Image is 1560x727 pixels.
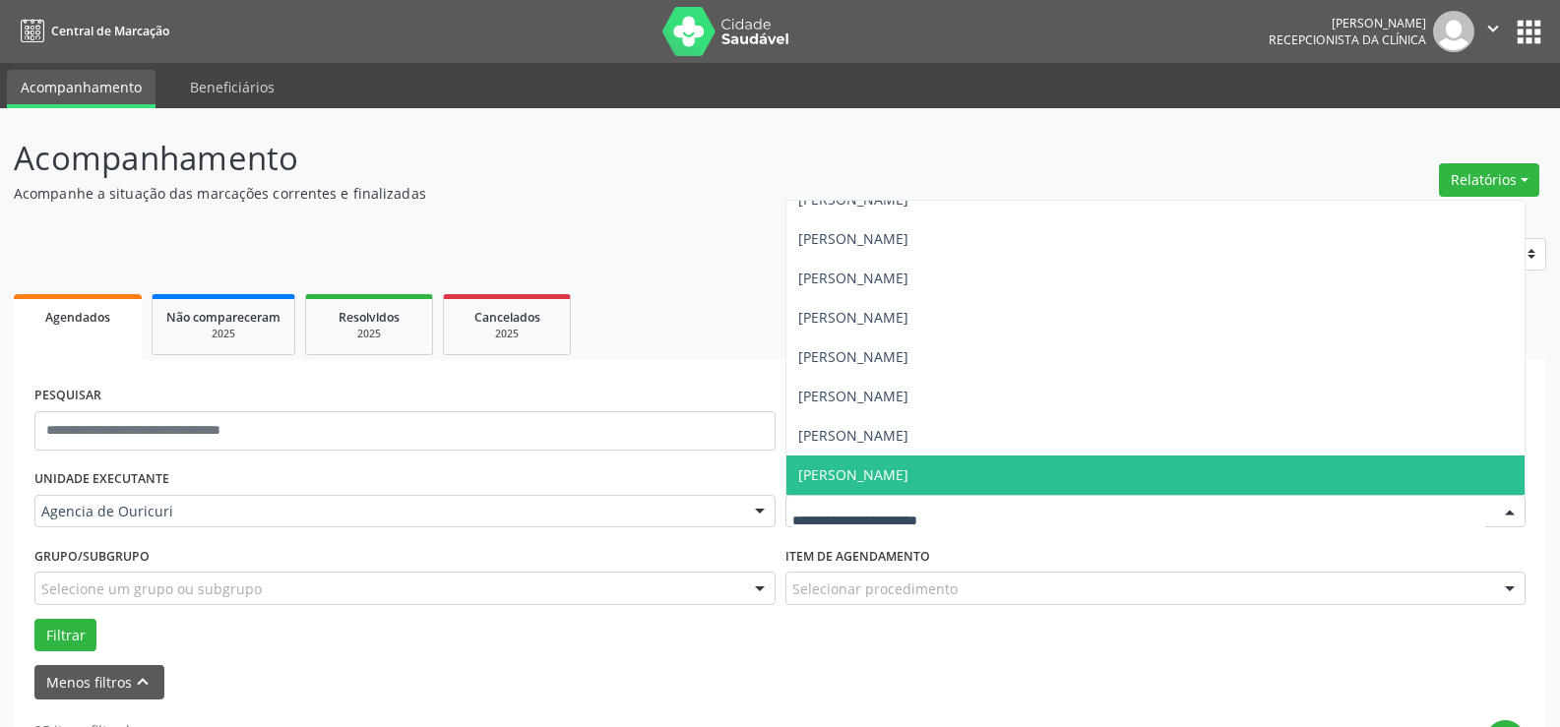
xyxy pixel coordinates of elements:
span: [PERSON_NAME] [798,426,908,445]
span: Selecione um grupo ou subgrupo [41,578,262,599]
span: Agencia de Ouricuri [41,502,735,521]
span: Não compareceram [166,309,281,326]
div: 2025 [320,327,418,341]
div: 2025 [458,327,556,341]
span: Selecionar procedimento [792,578,958,599]
i:  [1482,18,1504,39]
i: keyboard_arrow_up [132,671,154,693]
span: Central de Marcação [51,23,169,39]
button: Relatórios [1439,163,1539,197]
span: [PERSON_NAME] [798,229,908,248]
label: UNIDADE EXECUTANTE [34,464,169,495]
a: Beneficiários [176,70,288,104]
div: [PERSON_NAME] [1269,15,1426,31]
a: Central de Marcação [14,15,169,47]
label: Item de agendamento [785,541,930,572]
span: [PERSON_NAME] [798,347,908,366]
label: PESQUISAR [34,381,101,411]
a: Acompanhamento [7,70,156,108]
button: apps [1512,15,1546,49]
span: Cancelados [474,309,540,326]
p: Acompanhamento [14,134,1087,183]
span: [PERSON_NAME] [798,387,908,405]
span: Recepcionista da clínica [1269,31,1426,48]
span: [PERSON_NAME] [798,465,908,484]
button: Menos filtroskeyboard_arrow_up [34,665,164,699]
span: Resolvidos [339,309,400,326]
span: [PERSON_NAME] [798,269,908,287]
button: Filtrar [34,619,96,652]
span: [PERSON_NAME] [798,308,908,327]
p: Acompanhe a situação das marcações correntes e finalizadas [14,183,1087,204]
span: Agendados [45,309,110,326]
button:  [1474,11,1512,52]
div: 2025 [166,327,281,341]
img: img [1433,11,1474,52]
label: Grupo/Subgrupo [34,541,150,572]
